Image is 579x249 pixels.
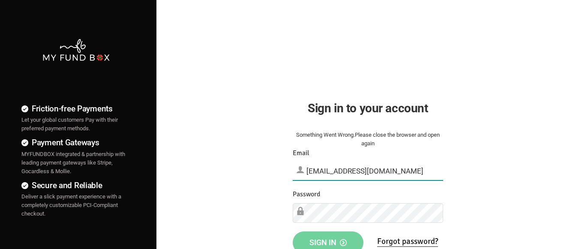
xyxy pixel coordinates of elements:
h4: Payment Gateways [21,136,131,149]
span: Sign in [309,238,347,247]
label: Password [293,189,320,200]
h2: Sign in to your account [293,99,443,117]
div: Something Went Wrong.Please close the browser and open again [293,131,443,148]
h4: Friction-free Payments [21,102,131,115]
span: Deliver a slick payment experience with a completely customizable PCI-Compliant checkout. [21,193,121,217]
label: Email [293,148,309,159]
span: Let your global customers Pay with their preferred payment methods. [21,117,118,132]
img: mfbwhite.png [42,38,111,62]
h4: Secure and Reliable [21,179,131,192]
a: Forgot password? [377,236,438,247]
input: Email [293,162,443,180]
span: MYFUNDBOX integrated & partnership with leading payment gateways like Stripe, Gocardless & Mollie. [21,151,125,174]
